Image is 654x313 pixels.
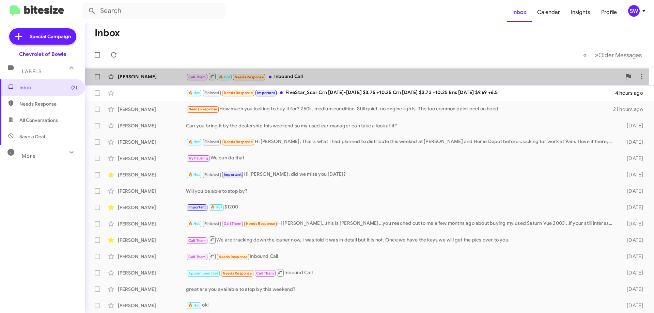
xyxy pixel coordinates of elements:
[532,2,565,22] a: Calendar
[615,90,649,96] div: 4 hours ago
[22,68,42,75] span: Labels
[565,2,596,22] a: Insights
[616,286,649,293] div: [DATE]
[118,269,186,276] div: [PERSON_NAME]
[186,268,616,277] div: Inbound Call
[188,221,200,226] span: 🔥 Hot
[19,100,77,107] span: Needs Response
[188,271,218,276] span: Appointment Set
[186,72,621,81] div: Inbound Call
[219,75,230,79] span: 🔥 Hot
[613,106,649,113] div: 21 hours ago
[204,91,219,95] span: Finished
[19,84,77,91] span: Inbox
[22,153,36,159] span: More
[118,106,186,113] div: [PERSON_NAME]
[186,171,616,178] div: Hi [PERSON_NAME], did we miss you [DATE]?
[19,117,58,124] span: All Conversations
[616,253,649,260] div: [DATE]
[186,286,616,293] div: great are you available to stop by this weekend?
[118,253,186,260] div: [PERSON_NAME]
[224,221,242,226] span: Call Them
[204,172,219,177] span: Finished
[188,205,206,209] span: Important
[118,302,186,309] div: [PERSON_NAME]
[186,105,613,113] div: How much you looking to buy it for? 250k, medium condition. Still quiet, no engine lights. The to...
[118,171,186,178] div: [PERSON_NAME]
[583,51,587,59] span: «
[186,154,616,162] div: We can do that
[71,84,77,91] span: (2)
[118,237,186,244] div: [PERSON_NAME]
[598,51,642,59] span: Older Messages
[118,204,186,211] div: [PERSON_NAME]
[211,205,222,209] span: 🔥 Hot
[188,172,200,177] span: 🔥 Hot
[186,252,616,261] div: Inbound Call
[118,220,186,227] div: [PERSON_NAME]
[591,48,646,62] button: Next
[188,255,206,259] span: Call Them
[596,2,622,22] a: Profile
[188,156,208,160] span: Try Pausing
[257,91,275,95] span: Important
[118,73,186,80] div: [PERSON_NAME]
[224,172,242,177] span: Important
[204,221,219,226] span: Finished
[224,91,253,95] span: Needs Response
[188,107,217,111] span: Needs Response
[188,303,200,308] span: 🔥 Hot
[616,139,649,145] div: [DATE]
[186,220,616,228] div: Hi [PERSON_NAME]...this is [PERSON_NAME]...you reached out to me a few months ago about buying my...
[188,140,200,144] span: 🔥 Hot
[186,122,616,129] div: Can you bring it by the dealership this weekend so my used car manager can take a look at it?
[186,138,616,146] div: Hi [PERSON_NAME], This is what I had planned to distribute this weeknd at [PERSON_NAME] and Home ...
[186,89,615,97] div: FiveStar_Scar Crn [DATE]-[DATE] $3.75 +10.25 Crn [DATE] $3.73 +10.25 Bns [DATE] $9.69 +6.5
[616,188,649,194] div: [DATE]
[616,269,649,276] div: [DATE]
[188,238,206,243] span: Call Them
[186,188,616,194] div: Will you be able to stop by?
[118,188,186,194] div: [PERSON_NAME]
[579,48,591,62] button: Previous
[616,237,649,244] div: [DATE]
[235,75,264,79] span: Needs Response
[19,133,45,140] span: Save a Deal
[118,139,186,145] div: [PERSON_NAME]
[628,5,640,17] div: SW
[186,203,616,211] div: $1200
[223,271,252,276] span: Needs Response
[224,140,253,144] span: Needs Response
[118,155,186,162] div: [PERSON_NAME]
[616,122,649,129] div: [DATE]
[616,302,649,309] div: [DATE]
[118,122,186,129] div: [PERSON_NAME]
[82,3,225,19] input: Search
[19,51,66,58] div: Chevrolet of Bowie
[616,204,649,211] div: [DATE]
[118,286,186,293] div: [PERSON_NAME]
[9,28,76,45] a: Special Campaign
[616,220,649,227] div: [DATE]
[188,91,200,95] span: 🔥 Hot
[246,221,275,226] span: Needs Response
[204,140,219,144] span: Finished
[616,171,649,178] div: [DATE]
[622,5,647,17] button: SW
[186,301,616,309] div: ok!
[188,75,206,79] span: Call Them
[256,271,274,276] span: Call Them
[616,155,649,162] div: [DATE]
[186,236,616,244] div: We are tracking down the loaner now, I was told it was in detail but it is not. Once we have the ...
[579,48,646,62] nav: Page navigation example
[30,33,71,40] span: Special Campaign
[219,255,248,259] span: Needs Response
[595,51,598,59] span: »
[95,28,120,38] h1: Inbox
[507,2,532,22] a: Inbox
